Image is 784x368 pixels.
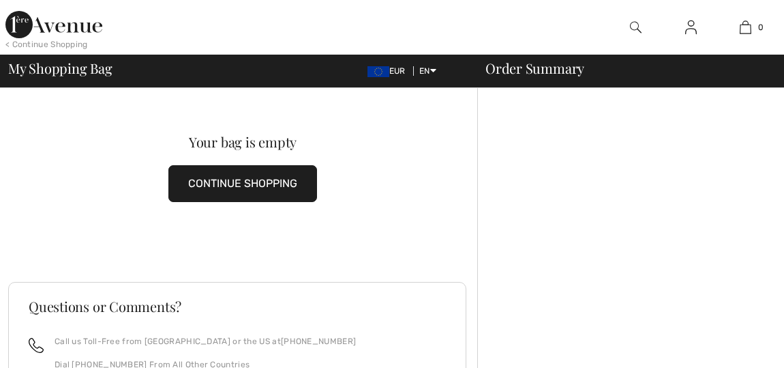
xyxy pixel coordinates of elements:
a: [PHONE_NUMBER] [281,337,356,346]
div: Order Summary [469,61,776,75]
span: My Shopping Bag [8,61,112,75]
span: EUR [367,66,411,76]
a: 0 [719,19,773,36]
a: Sign In [674,19,708,36]
div: Your bag is empty [31,135,453,149]
img: 1ère Avenue [5,11,102,38]
p: Call us Toll-Free from [GEOGRAPHIC_DATA] or the US at [55,335,356,348]
img: My Bag [740,19,751,36]
h3: Questions or Comments? [29,300,446,313]
div: < Continue Shopping [5,38,88,51]
span: 0 [758,21,764,33]
img: search the website [630,19,642,36]
button: CONTINUE SHOPPING [168,165,317,202]
img: call [29,338,44,353]
img: Euro [367,66,389,77]
img: My Info [685,19,697,36]
span: EN [419,66,436,76]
